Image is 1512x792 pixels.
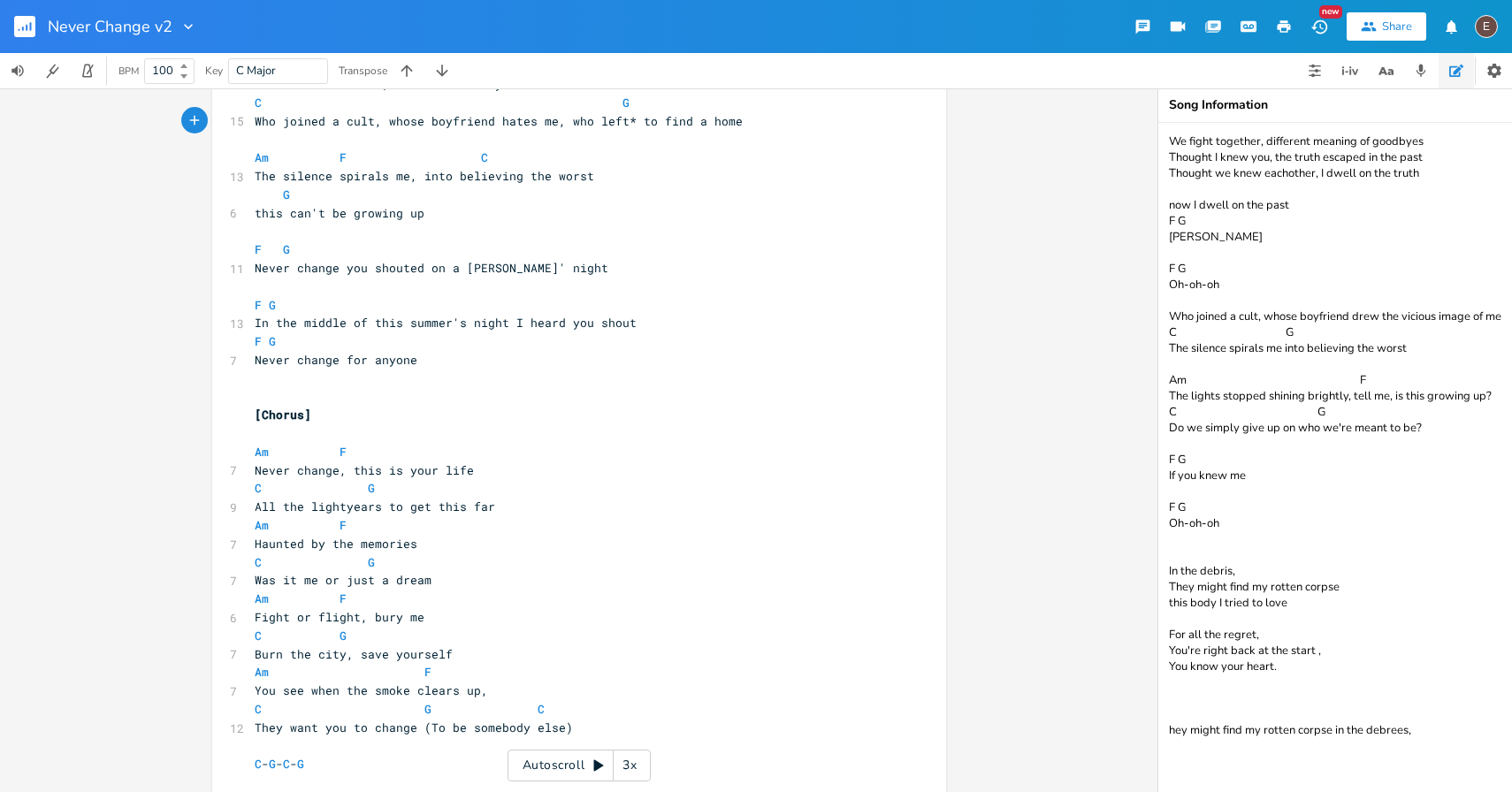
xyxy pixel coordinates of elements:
[340,149,347,165] span: F
[297,756,304,772] span: G
[538,701,545,717] span: C
[255,756,262,772] span: C
[269,756,276,772] span: G
[255,682,488,698] span: You see when the smoke clears up,
[255,572,431,588] span: Was it me or just a dream
[481,149,488,165] span: C
[255,536,417,552] span: Haunted by the memories
[622,95,630,110] span: G
[255,720,573,735] span: They want you to change (To be somebody else)
[255,260,608,276] span: Never change you shouted on a [PERSON_NAME]' night
[255,756,311,772] span: - - -
[255,113,743,129] span: Who joined a cult, whose boyfriend hates me, who left* to find a home
[614,750,645,781] div: 3x
[368,554,375,570] span: G
[255,554,262,570] span: C
[339,65,387,76] div: Transpose
[205,65,223,76] div: Key
[1319,5,1342,19] div: New
[255,462,474,478] span: Never change, this is your life
[283,187,290,202] span: G
[340,444,347,460] span: F
[255,352,417,368] span: Never change for anyone
[118,66,139,76] div: BPM
[255,590,269,606] span: Am
[255,517,269,533] span: Am
[340,590,347,606] span: F
[1302,11,1337,42] button: New
[1158,123,1512,792] textarea: We fight together, different meaning of goodbyes Thought I knew you, the truth escaped in the pas...
[255,315,637,331] span: In the middle of this summer's night I heard you shout
[255,628,262,643] span: C
[269,333,276,349] span: G
[340,628,347,643] span: G
[1347,12,1426,41] button: Share
[368,480,375,496] span: G
[424,664,431,680] span: F
[255,333,262,349] span: F
[255,701,262,717] span: C
[48,19,172,34] span: Never Change v2
[1475,6,1498,47] button: E
[255,205,424,221] span: this can't be growing up
[255,444,269,460] span: Am
[236,63,276,79] span: C Major
[255,297,262,313] span: F
[424,701,431,717] span: G
[255,664,269,680] span: Am
[255,609,424,625] span: Fight or flight, bury me
[269,297,276,313] span: G
[283,756,290,772] span: C
[1475,15,1498,38] div: edward
[255,76,587,92] span: Stare into the sun, where did everyone ru-u-u-n
[255,646,453,662] span: Burn the city, save yourself
[255,149,269,165] span: Am
[508,750,651,781] div: Autoscroll
[255,168,594,184] span: The silence spirals me, into believing the worst
[340,517,347,533] span: F
[1169,99,1501,111] div: Song Information
[255,499,495,514] span: All the lightyears to get this far
[255,480,262,496] span: C
[1382,19,1412,34] div: Share
[255,407,311,423] span: [Chorus]
[255,241,262,257] span: F
[283,241,290,257] span: G
[255,95,262,110] span: C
